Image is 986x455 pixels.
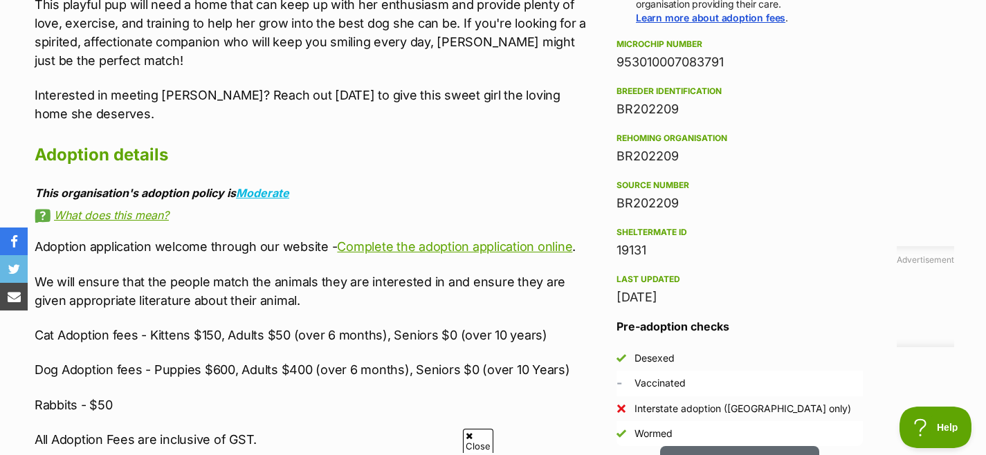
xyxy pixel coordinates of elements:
[617,404,626,414] img: No
[35,360,587,379] p: Dog Adoption fees - Puppies $600, Adults $400 (over 6 months), Seniors $0 (over 10 Years)
[35,209,587,221] a: What does this mean?
[35,237,587,256] p: Adoption application welcome through our website - .
[617,86,863,97] div: Breeder identification
[617,53,863,72] div: 953010007083791
[617,274,863,285] div: Last updated
[617,288,863,307] div: [DATE]
[35,272,587,310] p: We will ensure that the people match the animals they are interested in and ensure they are given...
[617,100,863,119] div: BR202209
[897,246,954,347] div: Advertisement
[634,402,851,416] div: Interstate adoption ([GEOGRAPHIC_DATA] only)
[617,227,863,238] div: Sheltermate ID
[636,12,785,24] a: Learn more about adoption fees
[617,147,863,166] div: BR202209
[634,376,686,390] div: Vaccinated
[35,326,587,344] p: Cat Adoption fees - Kittens $150, Adults $50 (over 6 months), Seniors $0 (over 10 years)
[617,318,863,335] h3: Pre-adoption checks
[617,429,626,438] img: Yes
[617,180,863,191] div: Source number
[634,427,673,440] div: Wormed
[634,351,675,365] div: Desexed
[35,396,587,414] p: Rabbits - $50
[337,239,572,254] a: Complete the adoption application online
[463,429,493,453] span: Close
[617,241,863,260] div: 19131
[900,407,972,448] iframe: Help Scout Beacon - Open
[617,194,863,213] div: BR202209
[617,39,863,50] div: Microchip number
[617,133,863,144] div: Rehoming organisation
[35,86,587,123] p: Interested in meeting [PERSON_NAME]? Reach out [DATE] to give this sweet girl the loving home she...
[236,186,289,200] a: Moderate
[35,140,587,170] h2: Adoption details
[35,187,587,199] div: This organisation's adoption policy is
[35,430,587,449] p: All Adoption Fees are inclusive of GST.
[617,353,626,363] img: Yes
[617,376,622,391] span: Unknown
